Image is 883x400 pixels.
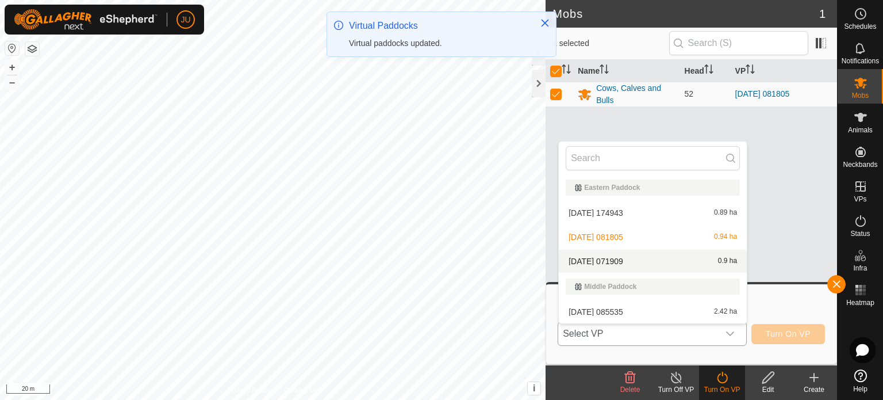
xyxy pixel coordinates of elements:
span: 0.94 ha [714,233,737,241]
div: Turn Off VP [653,384,699,395]
li: 2025-08-10 081805 [559,226,747,249]
div: dropdown trigger [719,322,742,345]
button: Map Layers [25,42,39,56]
span: Notifications [842,58,879,64]
a: Contact Us [284,385,318,395]
a: Help [838,365,883,397]
span: Turn On VP [766,329,811,338]
li: 2025-06-18 085535 [559,300,747,323]
span: Mobs [852,92,869,99]
span: Select VP [558,322,719,345]
button: Close [537,15,553,31]
a: Privacy Policy [228,385,271,395]
span: Help [853,386,867,393]
div: Virtual Paddocks [349,19,528,33]
button: i [528,382,540,395]
div: Virtual paddocks updated. [349,37,528,49]
div: Edit [745,384,791,395]
span: 1 selected [552,37,669,49]
img: Gallagher Logo [14,9,158,30]
th: Head [680,60,731,82]
span: 1 [819,5,826,22]
div: Create [791,384,837,395]
span: Infra [853,265,867,272]
span: Neckbands [843,161,877,168]
ul: Option List [559,175,747,323]
a: [DATE] 081805 [735,89,790,98]
span: Animals [848,127,873,134]
span: JU [181,14,190,26]
th: VP [731,60,837,82]
div: Eastern Paddock [575,184,731,191]
button: Turn On VP [751,324,825,344]
span: 2.42 ha [714,308,737,316]
span: 52 [685,89,694,98]
button: – [5,75,19,89]
input: Search (S) [669,31,808,55]
span: Delete [620,386,640,394]
span: Schedules [844,23,876,30]
span: Heatmap [846,299,874,306]
span: [DATE] 174943 [569,209,623,217]
li: 2025-08-11 071909 [559,250,747,273]
span: i [533,383,535,393]
li: 2025-08-09 174943 [559,201,747,224]
span: 0.9 ha [718,257,737,265]
div: Turn On VP [699,384,745,395]
th: Name [573,60,679,82]
button: + [5,60,19,74]
span: 0.89 ha [714,209,737,217]
span: [DATE] 071909 [569,257,623,265]
div: Middle Paddock [575,283,731,290]
p-sorticon: Activate to sort [562,66,571,75]
div: Cows, Calves and Bulls [596,82,675,106]
p-sorticon: Activate to sort [600,66,609,75]
button: Reset Map [5,41,19,55]
p-sorticon: Activate to sort [746,66,755,75]
input: Search [566,146,740,170]
span: VPs [854,196,866,203]
span: [DATE] 081805 [569,233,623,241]
span: Status [850,230,870,237]
span: [DATE] 085535 [569,308,623,316]
h2: Mobs [552,7,819,21]
p-sorticon: Activate to sort [704,66,713,75]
